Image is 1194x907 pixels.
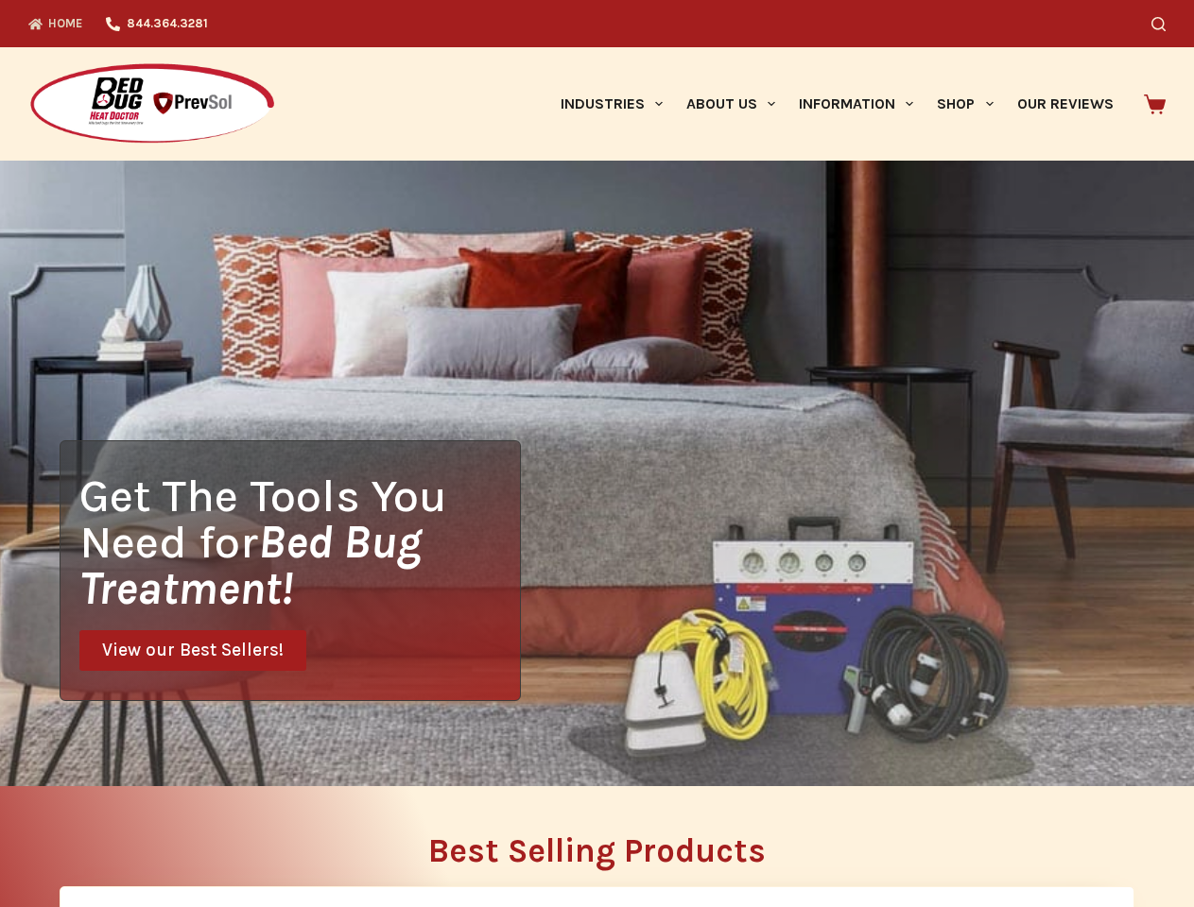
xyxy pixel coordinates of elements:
span: View our Best Sellers! [102,642,284,659]
a: View our Best Sellers! [79,630,306,671]
img: Prevsol/Bed Bug Heat Doctor [28,62,276,146]
nav: Primary [548,47,1125,161]
a: Information [787,47,926,161]
a: About Us [674,47,787,161]
a: Shop [926,47,1005,161]
a: Industries [548,47,674,161]
a: Our Reviews [1005,47,1125,161]
h2: Best Selling Products [60,834,1134,867]
button: Search [1151,17,1166,31]
h1: Get The Tools You Need for [79,472,520,611]
i: Bed Bug Treatment! [79,515,422,615]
